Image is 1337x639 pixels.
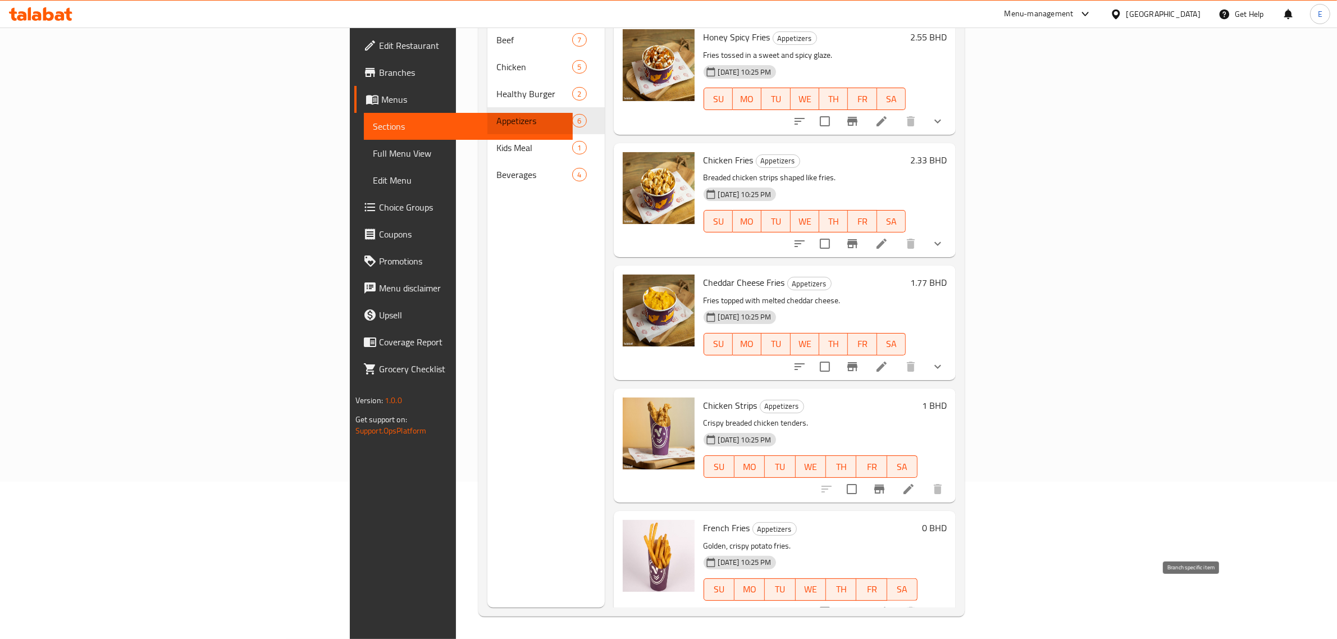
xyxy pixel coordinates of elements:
[704,397,758,414] span: Chicken Strips
[931,115,944,128] svg: Show Choices
[766,336,786,352] span: TU
[795,91,815,107] span: WE
[765,455,795,478] button: TU
[819,210,848,232] button: TH
[487,80,605,107] div: Healthy Burger2
[496,114,572,127] span: Appetizers
[813,109,837,133] span: Select to update
[788,277,831,290] span: Appetizers
[786,599,813,626] button: sort-choices
[704,210,733,232] button: SU
[373,147,564,160] span: Full Menu View
[787,277,832,290] div: Appetizers
[753,523,796,536] span: Appetizers
[487,53,605,80] div: Chicken5
[786,353,813,380] button: sort-choices
[496,141,572,154] span: Kids Meal
[760,400,804,413] span: Appetizers
[487,107,605,134] div: Appetizers6
[354,194,573,221] a: Choice Groups
[819,88,848,110] button: TH
[813,232,837,255] span: Select to update
[839,230,866,257] button: Branch-specific-item
[354,275,573,302] a: Menu disclaimer
[877,210,906,232] button: SA
[882,336,901,352] span: SA
[766,213,786,230] span: TU
[892,459,913,475] span: SA
[861,581,882,597] span: FR
[773,31,817,45] div: Appetizers
[573,35,586,45] span: 7
[704,333,733,355] button: SU
[931,605,944,619] svg: Show Choices
[861,459,882,475] span: FR
[761,333,790,355] button: TU
[379,39,564,52] span: Edit Restaurant
[487,161,605,188] div: Beverages4
[897,353,924,380] button: delete
[496,60,572,74] span: Chicken
[897,230,924,257] button: delete
[773,32,816,45] span: Appetizers
[709,91,728,107] span: SU
[766,91,786,107] span: TU
[824,91,843,107] span: TH
[623,398,695,469] img: Chicken Strips
[487,26,605,53] div: Beef7
[496,33,572,47] div: Beef
[496,168,572,181] span: Beverages
[354,355,573,382] a: Grocery Checklist
[733,88,761,110] button: MO
[826,578,856,601] button: TH
[364,113,573,140] a: Sections
[887,455,918,478] button: SA
[924,476,951,503] button: delete
[704,152,754,168] span: Chicken Fries
[354,248,573,275] a: Promotions
[573,170,586,180] span: 4
[704,539,918,553] p: Golden, crispy potato fries.
[795,213,815,230] span: WE
[924,230,951,257] button: show more
[831,581,852,597] span: TH
[709,459,730,475] span: SU
[623,275,695,346] img: Cheddar Cheese Fries
[1005,7,1074,21] div: Menu-management
[756,154,800,167] span: Appetizers
[739,459,760,475] span: MO
[756,154,800,168] div: Appetizers
[379,66,564,79] span: Branches
[1126,8,1201,20] div: [GEOGRAPHIC_DATA]
[373,174,564,187] span: Edit Menu
[573,62,586,72] span: 5
[897,108,924,135] button: delete
[887,578,918,601] button: SA
[364,140,573,167] a: Full Menu View
[364,167,573,194] a: Edit Menu
[379,308,564,322] span: Upsell
[769,581,791,597] span: TU
[892,581,913,597] span: SA
[379,200,564,214] span: Choice Groups
[354,221,573,248] a: Coupons
[875,605,888,619] a: Edit menu item
[922,520,947,536] h6: 0 BHD
[733,333,761,355] button: MO
[704,455,734,478] button: SU
[354,86,573,113] a: Menus
[355,423,427,438] a: Support.OpsPlatform
[791,88,819,110] button: WE
[355,393,383,408] span: Version:
[910,29,947,45] h6: 2.55 BHD
[354,59,573,86] a: Branches
[910,275,947,290] h6: 1.77 BHD
[761,88,790,110] button: TU
[791,210,819,232] button: WE
[856,578,887,601] button: FR
[379,281,564,295] span: Menu disclaimer
[737,336,757,352] span: MO
[761,210,790,232] button: TU
[813,600,837,624] span: Select to update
